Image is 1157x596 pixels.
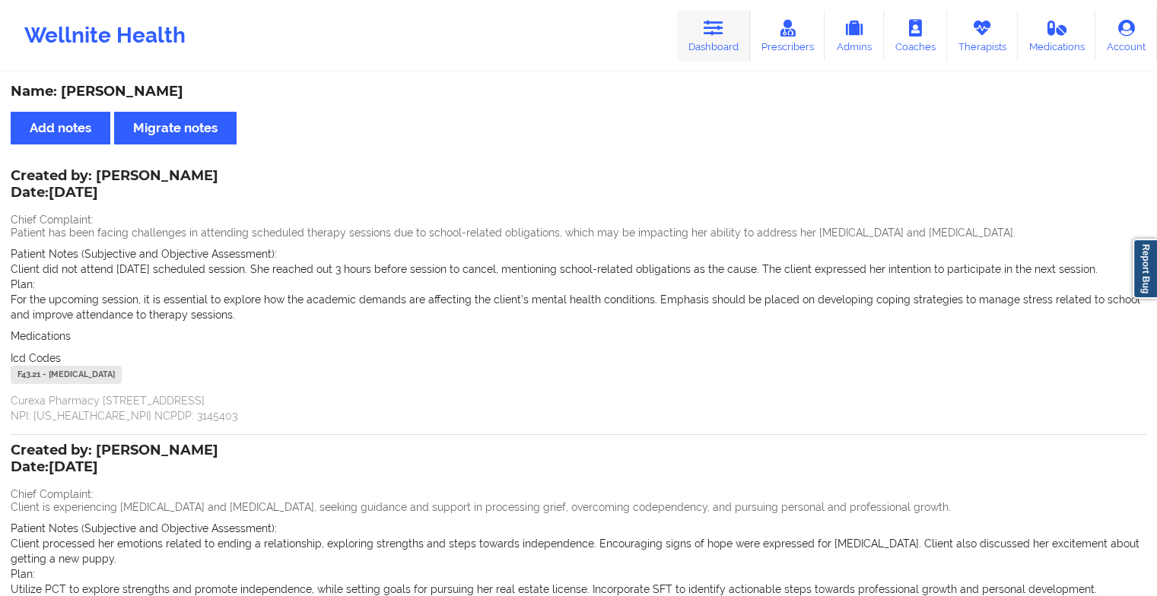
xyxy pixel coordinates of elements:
p: Date: [DATE] [11,458,218,477]
p: Client is experiencing [MEDICAL_DATA] and [MEDICAL_DATA], seeking guidance and support in process... [11,499,1146,515]
a: Admins [825,11,884,61]
p: Client did not attend [DATE] scheduled session. She reached out 3 hours before session to cancel,... [11,262,1146,277]
p: Curexa Pharmacy [STREET_ADDRESS] NPI: [US_HEALTHCARE_NPI] NCPDP: 3145403 [11,393,1146,423]
a: Coaches [884,11,947,61]
div: Created by: [PERSON_NAME] [11,168,218,203]
span: Plan: [11,278,35,290]
p: For the upcoming session, it is essential to explore how the academic demands are affecting the c... [11,292,1146,322]
a: Medications [1018,11,1096,61]
a: Dashboard [677,11,750,61]
button: Add notes [11,112,110,144]
span: Patient Notes (Subjective and Objective Assessment): [11,248,277,260]
span: Patient Notes (Subjective and Objective Assessment): [11,522,277,534]
a: Account [1095,11,1157,61]
span: Plan: [11,568,35,580]
p: Patient has been facing challenges in attending scheduled therapy sessions due to school-related ... [11,225,1146,240]
span: Chief Complaint: [11,214,94,226]
button: Migrate notes [114,112,237,144]
span: Medications [11,330,71,342]
div: F43.21 - [MEDICAL_DATA] [11,366,122,384]
a: Prescribers [750,11,825,61]
div: Created by: [PERSON_NAME] [11,442,218,477]
div: Name: [PERSON_NAME] [11,83,1146,100]
a: Therapists [947,11,1018,61]
span: Chief Complaint: [11,488,94,500]
span: Icd Codes [11,352,61,364]
a: Report Bug [1133,239,1157,299]
p: Date: [DATE] [11,183,218,203]
p: Client processed her emotions related to ending a relationship, exploring strengths and steps tow... [11,536,1146,566]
